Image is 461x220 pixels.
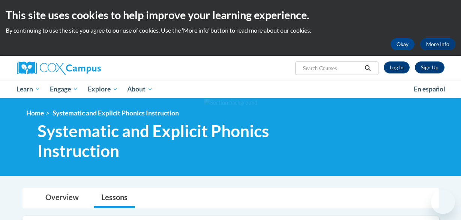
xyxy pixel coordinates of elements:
[94,188,135,208] a: Lessons
[204,99,257,107] img: Section background
[11,81,450,98] div: Main menu
[17,61,152,75] a: Cox Campus
[6,7,455,22] h2: This site uses cookies to help improve your learning experience.
[38,188,86,208] a: Overview
[83,81,123,98] a: Explore
[6,26,455,34] p: By continuing to use the site you agree to our use of cookies. Use the ‘More info’ button to read...
[17,61,101,75] img: Cox Campus
[302,64,362,73] input: Search Courses
[414,85,445,93] span: En español
[45,81,83,98] a: Engage
[409,81,450,97] a: En español
[26,109,44,117] a: Home
[431,190,455,214] iframe: Button to launch messaging window
[88,85,118,94] span: Explore
[12,81,45,98] a: Learn
[122,81,158,98] a: About
[420,38,455,50] a: More Info
[384,61,410,73] a: Log In
[17,85,40,94] span: Learn
[50,85,78,94] span: Engage
[53,109,179,117] span: Systematic and Explicit Phonics Instruction
[390,38,414,50] button: Okay
[415,61,444,73] a: Register
[127,85,153,94] span: About
[362,64,373,73] button: Search
[38,121,347,161] span: Systematic and Explicit Phonics Instruction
